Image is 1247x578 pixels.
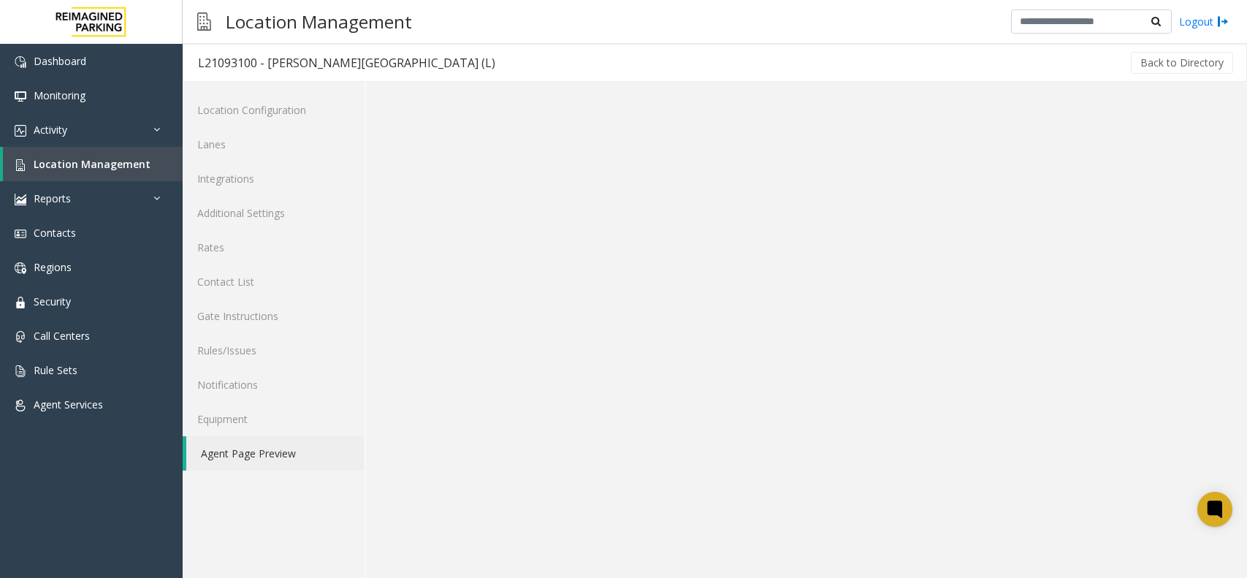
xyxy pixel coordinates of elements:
[15,228,26,240] img: 'icon'
[183,93,365,127] a: Location Configuration
[34,398,103,411] span: Agent Services
[183,333,365,368] a: Rules/Issues
[186,436,365,471] a: Agent Page Preview
[34,88,85,102] span: Monitoring
[34,157,150,171] span: Location Management
[15,125,26,137] img: 'icon'
[218,4,419,39] h3: Location Management
[198,53,495,72] div: L21093100 - [PERSON_NAME][GEOGRAPHIC_DATA] (L)
[183,196,365,230] a: Additional Settings
[34,191,71,205] span: Reports
[183,299,365,333] a: Gate Instructions
[15,91,26,102] img: 'icon'
[183,265,365,299] a: Contact List
[183,368,365,402] a: Notifications
[34,226,76,240] span: Contacts
[15,159,26,171] img: 'icon'
[15,365,26,377] img: 'icon'
[34,123,67,137] span: Activity
[183,230,365,265] a: Rates
[183,161,365,196] a: Integrations
[15,56,26,68] img: 'icon'
[197,4,211,39] img: pageIcon
[15,331,26,343] img: 'icon'
[183,127,365,161] a: Lanes
[34,329,90,343] span: Call Centers
[34,363,77,377] span: Rule Sets
[15,262,26,274] img: 'icon'
[3,147,183,181] a: Location Management
[34,260,72,274] span: Regions
[15,400,26,411] img: 'icon'
[183,402,365,436] a: Equipment
[15,194,26,205] img: 'icon'
[1217,14,1229,29] img: logout
[34,294,71,308] span: Security
[1179,14,1229,29] a: Logout
[1131,52,1233,74] button: Back to Directory
[15,297,26,308] img: 'icon'
[34,54,86,68] span: Dashboard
